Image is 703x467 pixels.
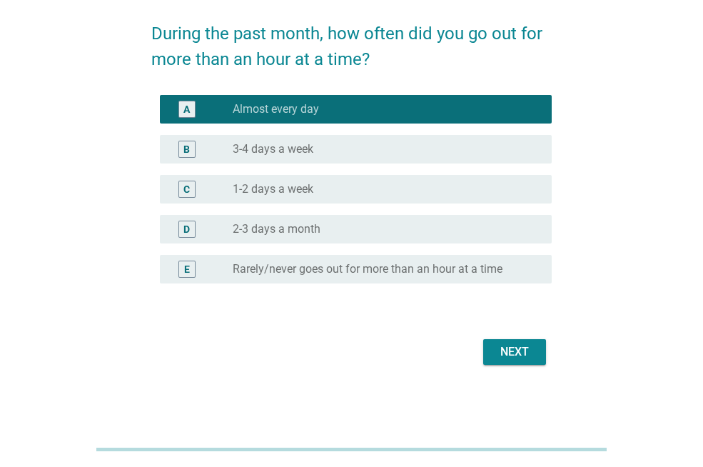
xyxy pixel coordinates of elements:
[183,101,190,116] div: A
[495,343,535,361] div: Next
[233,262,502,276] label: Rarely/never goes out for more than an hour at a time
[183,141,190,156] div: B
[184,261,190,276] div: E
[183,221,190,236] div: D
[483,339,546,365] button: Next
[233,222,320,236] label: 2-3 days a month
[183,181,190,196] div: C
[233,182,313,196] label: 1-2 days a week
[233,102,319,116] label: Almost every day
[151,6,552,72] h2: During the past month, how often did you go out for more than an hour at a time?
[233,142,313,156] label: 3-4 days a week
